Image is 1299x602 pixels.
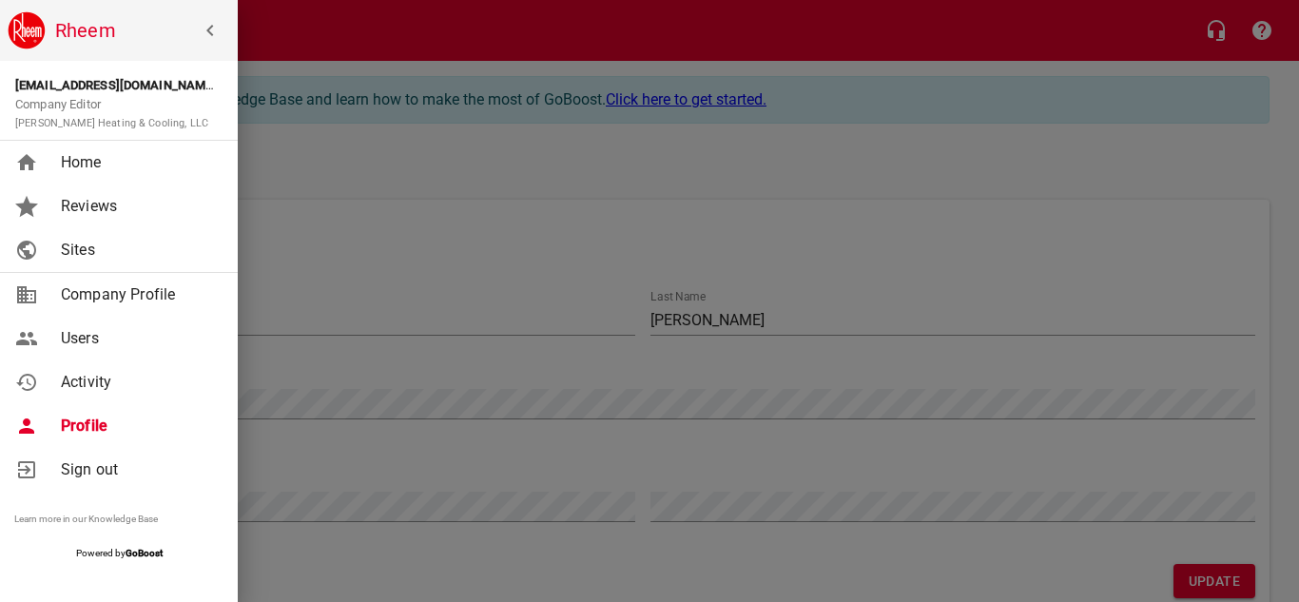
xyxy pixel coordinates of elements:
[14,514,158,524] a: Learn more in our Knowledge Base
[8,11,46,49] img: rheem.png
[15,78,216,92] strong: [EMAIL_ADDRESS][DOMAIN_NAME]
[126,548,163,558] strong: GoBoost
[61,371,215,394] span: Activity
[61,415,215,437] span: Profile
[55,15,230,46] h6: Rheem
[61,195,215,218] span: Reviews
[61,327,215,350] span: Users
[61,239,215,262] span: Sites
[61,283,215,306] span: Company Profile
[76,548,163,558] span: Powered by
[15,97,208,130] span: Company Editor
[61,151,215,174] span: Home
[15,117,208,129] small: [PERSON_NAME] Heating & Cooling, LLC
[61,458,215,481] span: Sign out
